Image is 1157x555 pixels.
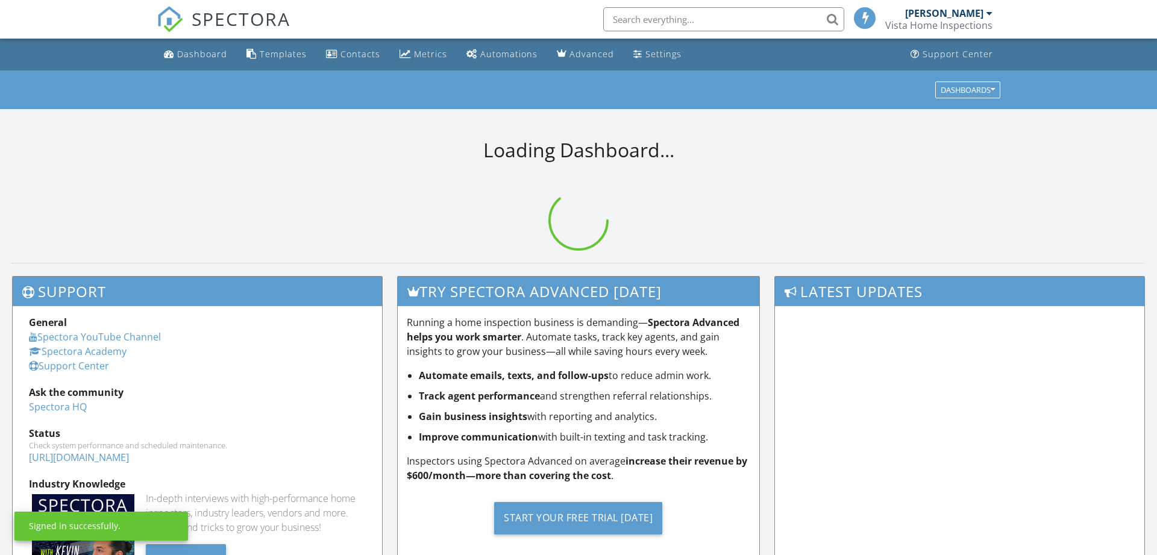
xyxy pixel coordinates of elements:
a: Start Your Free Trial [DATE] [407,492,751,544]
a: Dashboard [159,43,232,66]
li: with built-in texting and task tracking. [419,430,751,444]
div: Industry Knowledge [29,477,366,491]
a: Settings [629,43,686,66]
div: Signed in successfully. [29,520,121,532]
div: Dashboards [941,86,995,94]
a: Spectora YouTube Channel [29,330,161,343]
a: Templates [242,43,312,66]
a: Advanced [552,43,619,66]
a: Support Center [906,43,998,66]
div: [PERSON_NAME] [905,7,983,19]
div: Status [29,426,366,441]
strong: General [29,316,67,329]
img: The Best Home Inspection Software - Spectora [157,6,183,33]
div: Templates [260,48,307,60]
strong: Track agent performance [419,389,540,403]
div: Support Center [923,48,993,60]
a: SPECTORA [157,16,290,42]
a: Support Center [29,359,109,372]
div: Dashboard [177,48,227,60]
a: Automations (Basic) [462,43,542,66]
div: Contacts [340,48,380,60]
div: Check system performance and scheduled maintenance. [29,441,366,450]
a: [URL][DOMAIN_NAME] [29,451,129,464]
strong: Automate emails, texts, and follow-ups [419,369,609,382]
div: Metrics [414,48,447,60]
a: Spectora Academy [29,345,127,358]
div: Start Your Free Trial [DATE] [494,502,662,535]
div: Vista Home Inspections [885,19,992,31]
div: Automations [480,48,538,60]
strong: increase their revenue by $600/month—more than covering the cost [407,454,747,482]
strong: Improve communication [419,430,538,444]
p: Inspectors using Spectora Advanced on average . [407,454,751,483]
a: Spectora HQ [29,400,87,413]
strong: Spectora Advanced helps you work smarter [407,316,739,343]
h3: Try spectora advanced [DATE] [398,277,760,306]
div: In-depth interviews with high-performance home inspectors, industry leaders, vendors and more. Ge... [146,491,365,535]
h3: Support [13,277,382,306]
strong: Gain business insights [419,410,527,423]
h3: Latest Updates [775,277,1144,306]
input: Search everything... [603,7,844,31]
a: Metrics [395,43,452,66]
li: to reduce admin work. [419,368,751,383]
li: and strengthen referral relationships. [419,389,751,403]
p: Running a home inspection business is demanding— . Automate tasks, track key agents, and gain ins... [407,315,751,359]
div: Advanced [569,48,614,60]
div: Ask the community [29,385,366,400]
div: Settings [645,48,682,60]
a: Contacts [321,43,385,66]
span: SPECTORA [192,6,290,31]
button: Dashboards [935,81,1000,98]
li: with reporting and analytics. [419,409,751,424]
